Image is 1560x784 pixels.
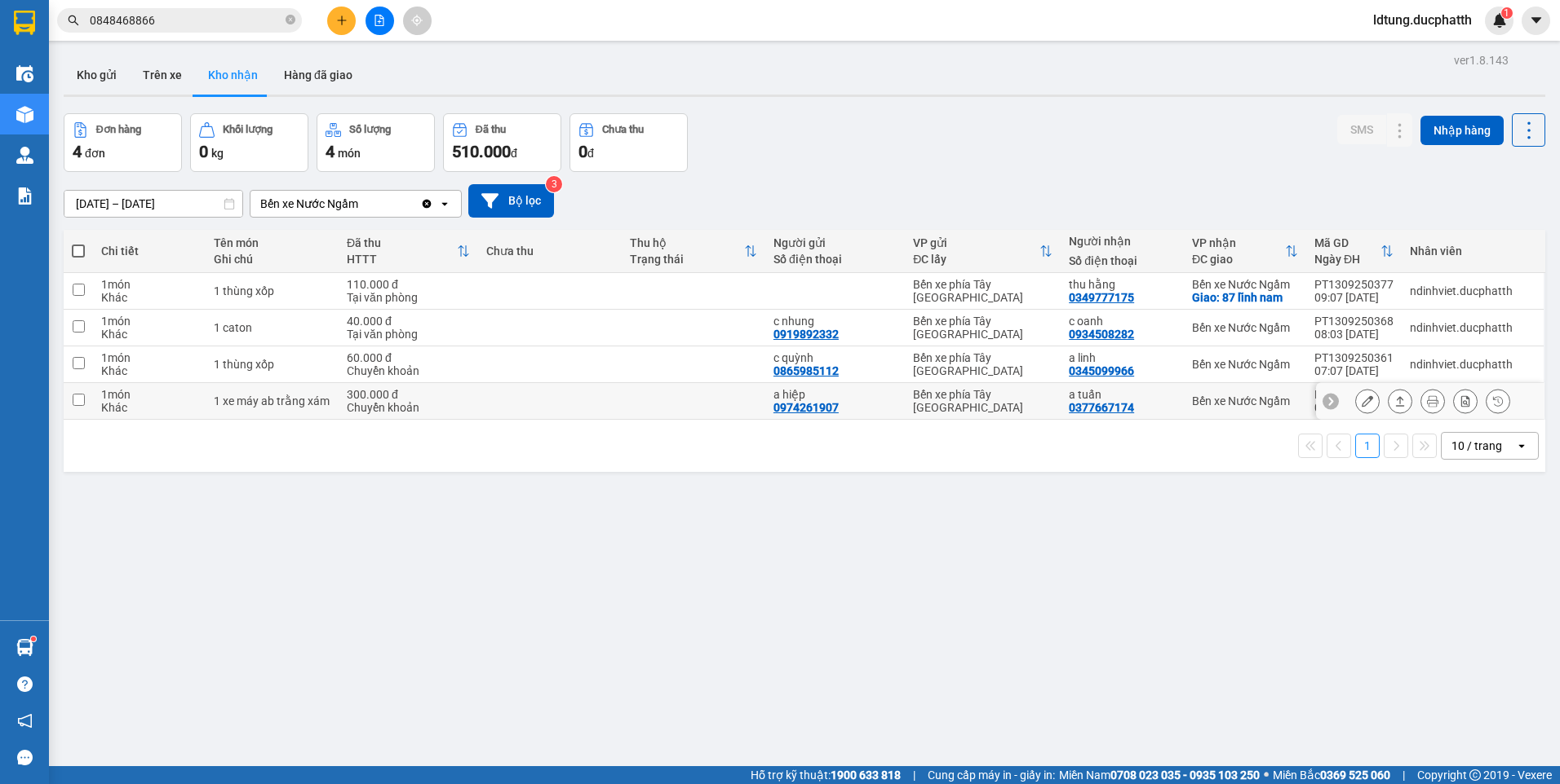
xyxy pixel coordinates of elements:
[1059,766,1260,784] span: Miền Nam
[1314,253,1381,266] div: Ngày ĐH
[347,236,457,249] div: Đã thu
[347,278,470,291] div: 110.000 đ
[1355,434,1380,458] button: 1
[452,142,511,161] span: 510.000
[16,65,33,82] img: warehouse-icon
[1306,230,1402,273] th: Toggle SortBy
[630,253,744,266] div: Trạng thái
[1069,235,1176,248] div: Người nhận
[347,364,470,377] div: Chuyển khoản
[17,713,33,729] span: notification
[913,766,915,784] span: |
[1069,351,1176,364] div: a linh
[85,147,105,160] span: đơn
[1451,438,1502,454] div: 10 / trang
[16,147,33,164] img: warehouse-icon
[1192,236,1285,249] div: VP nhận
[211,147,224,160] span: kg
[1314,291,1394,304] div: 09:07 [DATE]
[1192,394,1298,407] div: Bến xe Nước Ngầm
[1420,116,1504,145] button: Nhập hàng
[338,147,361,160] span: món
[347,253,457,266] div: HTTT
[14,11,35,35] img: logo-vxr
[486,244,614,258] div: Chưa thu
[286,13,295,29] span: close-circle
[214,358,330,371] div: 1 thùng xốp
[773,328,839,341] div: 0919892332
[101,351,197,364] div: 1 món
[1355,389,1380,413] div: Sửa đơn hàng
[347,291,470,304] div: Tại văn phòng
[64,191,242,217] input: Select a date range.
[214,321,330,334] div: 1 caton
[438,197,451,210] svg: open
[1192,358,1298,371] div: Bến xe Nước Ngầm
[773,315,897,328] div: c nhung
[1403,766,1405,784] span: |
[1069,315,1176,328] div: c oanh
[602,124,644,135] div: Chưa thu
[1314,364,1394,377] div: 07:07 [DATE]
[347,351,470,364] div: 60.000 đ
[773,253,897,266] div: Số điện thoại
[1410,284,1536,297] div: ndinhviet.ducphatth
[1069,291,1134,304] div: 0349777175
[476,124,506,135] div: Đã thu
[347,388,470,401] div: 300.000 đ
[1069,401,1134,414] div: 0377667174
[214,236,330,249] div: Tên món
[73,142,82,161] span: 4
[1192,253,1285,266] div: ĐC giao
[1069,364,1134,377] div: 0345099966
[1264,772,1269,778] span: ⚪️
[101,328,197,341] div: Khác
[195,55,271,95] button: Kho nhận
[773,351,897,364] div: c quỳnh
[374,15,385,26] span: file-add
[96,124,141,135] div: Đơn hàng
[286,15,295,24] span: close-circle
[130,55,195,95] button: Trên xe
[511,147,517,160] span: đ
[17,750,33,765] span: message
[928,766,1055,784] span: Cung cấp máy in - giấy in:
[1360,10,1485,30] span: ldtung.ducphatth
[1410,321,1536,334] div: ndinhviet.ducphatth
[214,284,330,297] div: 1 thùng xốp
[190,113,308,172] button: Khối lượng0kg
[1492,13,1507,28] img: icon-new-feature
[1314,315,1394,328] div: PT1309250368
[913,315,1053,341] div: Bến xe phía Tây [GEOGRAPHIC_DATA]
[1192,291,1298,304] div: Giao: 87 lĩnh nam
[1314,236,1381,249] div: Mã GD
[411,15,423,26] span: aim
[1320,769,1390,782] strong: 0369 525 060
[1314,278,1394,291] div: PT1309250377
[349,124,391,135] div: Số lượng
[1069,254,1176,267] div: Số điện thoại
[773,236,897,249] div: Người gửi
[326,142,335,161] span: 4
[1454,51,1509,69] div: ver 1.8.143
[214,253,330,266] div: Ghi chú
[1192,321,1298,334] div: Bến xe Nước Ngầm
[403,7,432,35] button: aim
[1410,244,1536,258] div: Nhân viên
[64,113,182,172] button: Đơn hàng4đơn
[773,364,839,377] div: 0865985112
[327,7,356,35] button: plus
[1069,388,1176,401] div: a tuấn
[214,394,330,407] div: 1 xe máy ab trằng xám
[336,15,348,26] span: plus
[347,401,470,414] div: Chuyển khoản
[630,236,744,249] div: Thu hộ
[317,113,435,172] button: Số lượng4món
[1314,328,1394,341] div: 08:03 [DATE]
[101,388,197,401] div: 1 món
[271,55,366,95] button: Hàng đã giao
[569,113,688,172] button: Chưa thu0đ
[101,278,197,291] div: 1 món
[64,55,130,95] button: Kho gửi
[546,176,562,192] sup: 3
